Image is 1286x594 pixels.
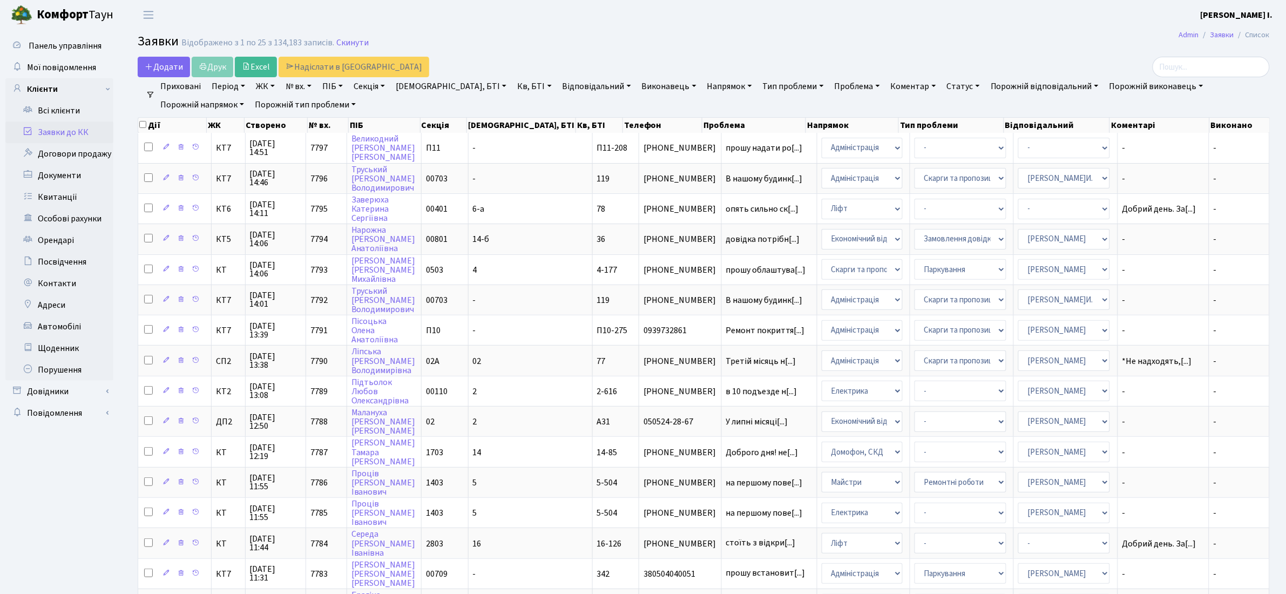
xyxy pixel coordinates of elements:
span: 16-126 [597,538,622,550]
span: - [1214,538,1217,550]
span: 5-504 [597,477,618,489]
th: Виконано [1210,118,1270,133]
span: *Не надходять,[...] [1122,355,1192,367]
a: Скинути [336,38,369,48]
span: КТ7 [216,570,241,578]
span: [PHONE_NUMBER] [644,144,716,152]
span: В нашому будинк[...] [726,173,803,185]
a: Труський[PERSON_NAME]Володимирович [351,164,416,194]
span: - [1214,477,1217,489]
a: Повідомлення [5,402,113,424]
span: [DATE] 11:55 [250,474,301,491]
th: Телефон [623,118,703,133]
span: КТ7 [216,144,241,152]
th: Напрямок [806,118,899,133]
th: Створено [245,118,308,133]
a: Адреси [5,294,113,316]
span: 1403 [426,477,443,489]
img: logo.png [11,4,32,26]
span: 119 [597,173,610,185]
th: Проблема [702,118,806,133]
a: Приховані [156,77,205,96]
a: Порожній тип проблеми [251,96,360,114]
a: Заявки до КК [5,122,113,143]
a: Мої повідомлення [5,57,113,78]
a: ПІБ [318,77,347,96]
a: Порожній відповідальний [986,77,1103,96]
span: Третій місяць н[...] [726,355,796,367]
a: [PERSON_NAME] І. [1201,9,1273,22]
span: 7793 [310,264,328,276]
a: [PERSON_NAME][PERSON_NAME]Михайлівна [351,255,416,285]
span: 6-а [473,203,485,215]
span: прошу надати ро[...] [726,142,803,154]
a: Проблема [830,77,884,96]
span: КТ5 [216,235,241,244]
span: - [473,568,476,580]
span: [DATE] 13:08 [250,382,301,400]
span: 00110 [426,386,448,397]
a: Середа[PERSON_NAME]Іванівна [351,529,416,559]
b: Комфорт [37,6,89,23]
span: - [1214,386,1217,397]
span: [DATE] 12:19 [250,443,301,461]
span: 78 [597,203,606,215]
span: 7785 [310,507,328,519]
a: Коментар [886,77,940,96]
a: Великодний[PERSON_NAME][PERSON_NAME] [351,133,416,163]
span: 1703 [426,447,443,458]
a: Порожній виконавець [1105,77,1208,96]
span: КТ [216,448,241,457]
span: 7790 [310,355,328,367]
span: - [1214,568,1217,580]
span: 7796 [310,173,328,185]
div: Відображено з 1 по 25 з 134,183 записів. [181,38,334,48]
span: КТ2 [216,387,241,396]
span: - [473,142,476,154]
span: - [1122,448,1204,457]
a: Панель управління [5,35,113,57]
span: [DATE] 13:38 [250,352,301,369]
a: ПісоцькаОленаАнатоліївна [351,315,398,346]
span: [DATE] 14:51 [250,139,301,157]
span: 7795 [310,203,328,215]
span: [DATE] 11:55 [250,504,301,522]
span: 00709 [426,568,448,580]
th: Секція [421,118,468,133]
a: ЗаверюхаКатеринаСергіївна [351,194,389,224]
span: А31 [597,416,611,428]
th: Тип проблеми [899,118,1004,133]
span: 00401 [426,203,448,215]
span: - [1122,478,1204,487]
span: [DATE] 11:31 [250,565,301,582]
a: Труський[PERSON_NAME]Володимирович [351,285,416,315]
a: [PERSON_NAME]Тамара[PERSON_NAME] [351,437,416,468]
a: Додати [138,57,190,77]
span: - [1122,296,1204,305]
span: 380504040051 [644,570,716,578]
span: 2803 [426,538,443,550]
span: 7784 [310,538,328,550]
span: [PHONE_NUMBER] [644,266,716,274]
span: КТ [216,539,241,548]
span: 7794 [310,233,328,245]
span: 02А [426,355,439,367]
th: [DEMOGRAPHIC_DATA], БТІ [467,118,576,133]
span: - [1214,507,1217,519]
span: - [473,294,476,306]
a: Виконавець [638,77,701,96]
span: 0939732861 [644,326,716,335]
a: Всі клієнти [5,100,113,122]
span: [DATE] 14:46 [250,170,301,187]
span: [PHONE_NUMBER] [644,296,716,305]
span: [DATE] 14:06 [250,231,301,248]
nav: breadcrumb [1163,24,1286,46]
span: 4 [473,264,477,276]
a: ЖК [252,77,279,96]
span: [PHONE_NUMBER] [644,478,716,487]
span: - [473,325,476,336]
a: Орендарі [5,230,113,251]
span: У липні місяці[...] [726,416,788,428]
a: Тип проблеми [759,77,828,96]
span: [DATE] 14:11 [250,200,301,218]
